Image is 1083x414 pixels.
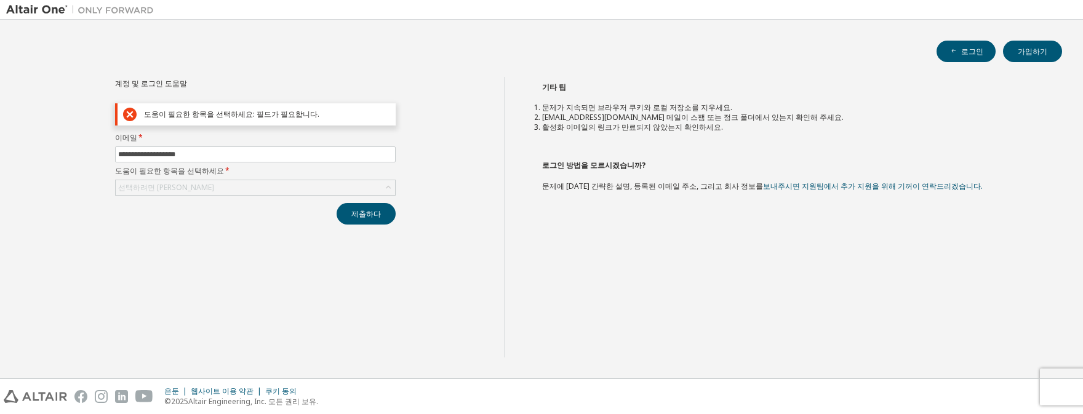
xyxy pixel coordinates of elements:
[144,109,319,119] font: 도움이 필요한 항목을 선택하세요: 필드가 필요합니다.
[351,209,381,219] font: 제출하다
[188,396,318,407] font: Altair Engineering, Inc. 모든 권리 보유.
[1003,41,1062,62] button: 가입하기
[6,4,160,16] img: 알타이르 원
[115,390,128,403] img: linkedin.svg
[542,112,844,122] font: [EMAIL_ADDRESS][DOMAIN_NAME] 메일이 스팸 또는 정크 폴더에서 있는지 확인해 주세요.
[171,396,188,407] font: 2025
[542,181,763,191] font: 문제에 [DATE] 간략한 설명, 등록된 이메일 주소, 그리고 회사 정보를
[542,102,732,113] font: 문제가 지속되면 브라우저 쿠키와 로컬 저장소를 지우세요.
[337,203,396,225] button: 제출하다
[115,165,224,176] font: 도움이 필요한 항목을 선택하세요
[74,390,87,403] img: facebook.svg
[4,390,67,403] img: altair_logo.svg
[115,78,187,89] font: 계정 및 로그인 도움말
[118,182,214,193] font: 선택하려면 [PERSON_NAME]
[763,181,983,191] a: 보내주시면 지원팀에서 추가 지원을 위해 기꺼이 연락드리겠습니다.
[116,180,395,195] div: 선택하려면 [PERSON_NAME]
[542,122,723,132] font: 활성화 이메일의 링크가 만료되지 않았는지 확인하세요.
[164,386,179,396] font: 은둔
[265,386,297,396] font: 쿠키 동의
[95,390,108,403] img: instagram.svg
[937,41,996,62] button: 로그인
[164,396,171,407] font: ©
[542,160,645,170] font: 로그인 방법을 모르시겠습니까?
[961,46,983,57] font: 로그인
[115,132,137,143] font: 이메일
[542,82,566,92] font: 기타 팁
[191,386,254,396] font: 웹사이트 이용 약관
[135,390,153,403] img: youtube.svg
[1018,46,1047,57] font: 가입하기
